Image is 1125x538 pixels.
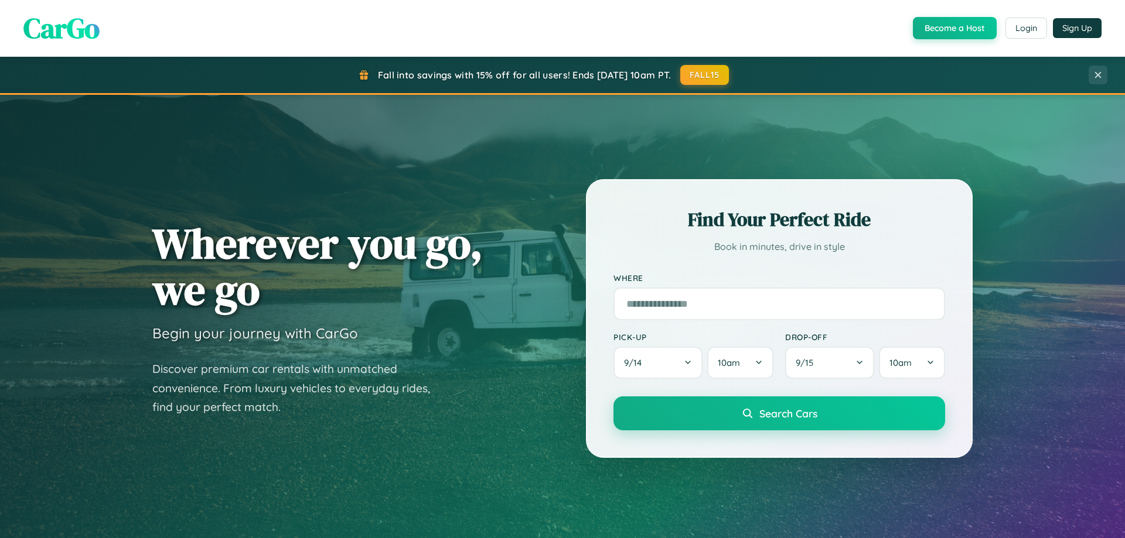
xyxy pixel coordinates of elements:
[613,273,945,283] label: Where
[759,407,817,420] span: Search Cars
[707,347,773,379] button: 10am
[718,357,740,368] span: 10am
[1005,18,1047,39] button: Login
[152,220,483,313] h1: Wherever you go, we go
[796,357,819,368] span: 9 / 15
[378,69,671,81] span: Fall into savings with 15% off for all users! Ends [DATE] 10am PT.
[785,347,874,379] button: 9/15
[152,324,358,342] h3: Begin your journey with CarGo
[889,357,912,368] span: 10am
[613,347,703,379] button: 9/14
[23,9,100,47] span: CarGo
[624,357,647,368] span: 9 / 14
[613,207,945,232] h2: Find Your Perfect Ride
[680,65,729,85] button: FALL15
[879,347,945,379] button: 10am
[613,332,773,342] label: Pick-up
[613,396,945,430] button: Search Cars
[613,238,945,255] p: Book in minutes, drive in style
[152,359,445,417] p: Discover premium car rentals with unmatched convenience. From luxury vehicles to everyday rides, ...
[1053,18,1102,38] button: Sign Up
[785,332,945,342] label: Drop-off
[913,17,997,39] button: Become a Host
